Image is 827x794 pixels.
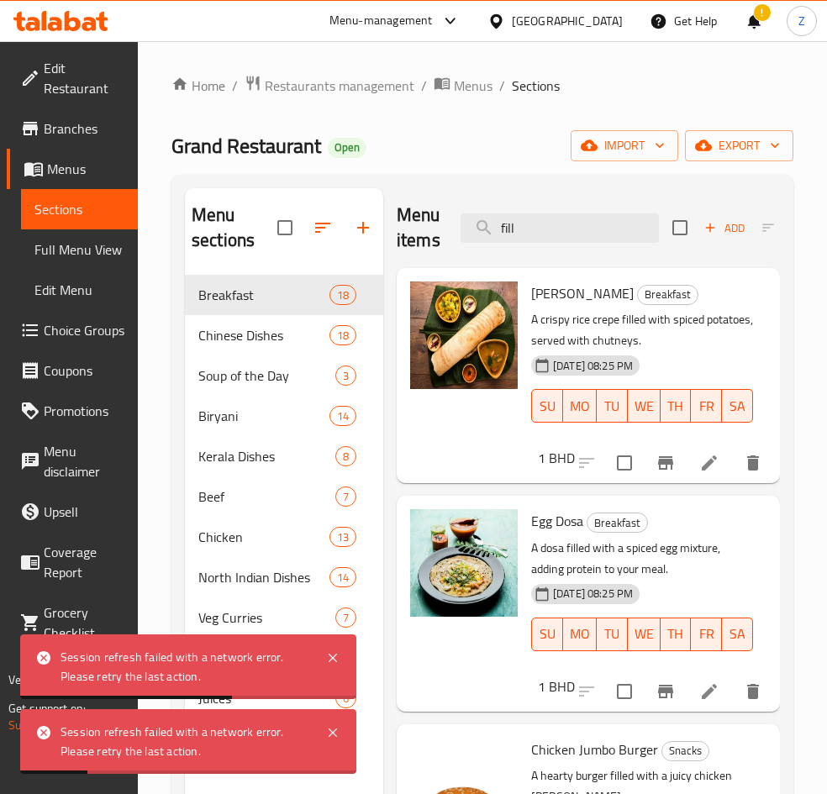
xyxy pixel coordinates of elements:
[499,76,505,96] li: /
[329,527,356,547] div: items
[531,281,634,306] span: [PERSON_NAME]
[171,127,321,165] span: Grand Restaurant
[192,202,277,253] h2: Menu sections
[798,12,805,30] span: Z
[584,135,665,156] span: import
[531,737,658,762] span: Chicken Jumbo Burger
[245,75,414,97] a: Restaurants management
[44,360,124,381] span: Coupons
[531,309,753,351] p: A crispy rice crepe filled with spiced potatoes, served with chutneys.
[597,389,628,423] button: TU
[722,618,753,651] button: SA
[421,76,427,96] li: /
[335,365,356,386] div: items
[44,502,124,522] span: Upsell
[185,597,383,638] div: Veg Curries7
[635,622,654,646] span: WE
[328,140,366,155] span: Open
[171,76,225,96] a: Home
[461,213,659,243] input: search
[538,675,575,698] h6: 1 BHD
[185,517,383,557] div: Chicken13
[336,489,356,505] span: 7
[7,149,138,189] a: Menus
[44,320,124,340] span: Choice Groups
[539,622,556,646] span: SU
[335,486,356,507] div: items
[698,215,751,241] button: Add
[329,567,356,587] div: items
[328,138,366,158] div: Open
[661,618,692,651] button: TH
[662,741,708,760] span: Snacks
[645,671,686,712] button: Branch-specific-item
[570,622,590,646] span: MO
[546,358,640,374] span: [DATE] 08:25 PM
[563,389,597,423] button: MO
[512,12,623,30] div: [GEOGRAPHIC_DATA]
[733,443,773,483] button: delete
[335,607,356,628] div: items
[570,394,590,418] span: MO
[198,486,335,507] span: Beef
[546,586,640,602] span: [DATE] 08:25 PM
[34,199,124,219] span: Sections
[512,76,560,96] span: Sections
[603,622,621,646] span: TU
[34,239,124,260] span: Full Menu View
[667,622,685,646] span: TH
[454,76,493,96] span: Menus
[7,48,138,108] a: Edit Restaurant
[47,159,124,179] span: Menus
[44,58,124,98] span: Edit Restaurant
[628,618,661,651] button: WE
[44,542,124,582] span: Coverage Report
[662,210,698,245] span: Select section
[61,723,309,760] div: Session refresh failed with a network error. Please retry the last action.
[198,607,335,628] span: Veg Curries
[7,350,138,391] a: Coupons
[185,268,383,725] nav: Menu sections
[198,406,329,426] span: Biryani
[434,75,493,97] a: Menus
[8,714,115,736] a: Support.OpsPlatform
[185,396,383,436] div: Biryani14
[729,394,746,418] span: SA
[702,218,747,238] span: Add
[571,130,678,161] button: import
[61,648,309,686] div: Session refresh failed with a network error. Please retry the last action.
[587,513,647,533] span: Breakfast
[729,622,746,646] span: SA
[336,610,356,626] span: 7
[691,618,722,651] button: FR
[7,532,138,592] a: Coverage Report
[587,513,648,533] div: Breakfast
[8,697,86,719] span: Get support on:
[8,669,50,691] span: Version:
[607,445,642,481] span: Select to update
[185,476,383,517] div: Beef7
[539,394,556,418] span: SU
[638,285,698,304] span: Breakfast
[397,202,440,253] h2: Menu items
[597,618,628,651] button: TU
[628,389,661,423] button: WE
[198,567,329,587] span: North Indian Dishes
[699,681,719,702] a: Edit menu item
[185,436,383,476] div: Kerala Dishes8
[185,315,383,355] div: Chinese Dishes18
[531,538,753,580] p: A dosa filled with a spiced egg mixture, adding protein to your meal.
[330,328,356,344] span: 18
[661,741,709,761] div: Snacks
[645,443,686,483] button: Branch-specific-item
[538,446,575,470] h6: 1 BHD
[531,389,563,423] button: SU
[7,492,138,532] a: Upsell
[7,592,138,653] a: Grocery Checklist
[698,622,715,646] span: FR
[329,11,433,31] div: Menu-management
[691,389,722,423] button: FR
